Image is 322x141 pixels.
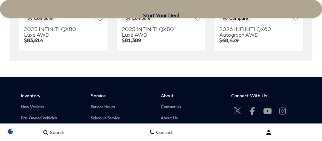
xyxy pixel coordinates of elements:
[154,130,173,135] span: Contact
[3,128,18,135] img: Opt-Out Icon
[276,105,289,117] a: Open Instagram in a new window
[261,105,274,117] a: Open Youtube-play in a new window
[48,130,64,135] span: Search
[231,93,292,98] span: Connect With Us
[219,26,300,43] a: 2026 INFINITI QX60 Autograph AWD $68,429
[122,26,203,43] a: 2025 INFINITI QX80 Luxe 4WD $81,389
[24,26,89,37] h3: 2025 INFINITI QX80 Luxe 4WD
[246,105,259,117] a: Open Facebook in a new window
[3,128,18,135] section: Click to Open Cookie Consent Modal
[291,14,300,25] button: Save Vehicle
[219,37,300,43] p: $68,429
[21,116,81,121] a: Pre-Owned Vehicles
[21,105,81,109] a: New Vehicles
[161,116,221,121] a: About Us
[91,105,151,109] a: Service Hours
[21,93,81,98] span: Inventory
[122,26,186,37] h3: 2025 INFINITI QX80 Luxe 4WD
[132,15,151,21] div: Compare
[229,15,248,21] div: Compare
[193,14,202,25] button: Save Vehicle
[24,14,56,22] button: Compare Vehicle
[219,26,284,37] h3: 2026 INFINITI QX60 Autograph AWD
[24,37,105,43] p: $83,614
[91,93,151,98] span: Service
[122,37,203,43] p: $81,389
[95,14,105,25] button: Save Vehicle
[161,93,221,98] span: About
[219,14,251,22] button: Compare Vehicle
[143,12,179,18] span: Start Your Deal
[231,105,244,117] a: Open Twitter in a new window
[161,105,221,109] a: Contact Us
[215,124,322,140] button: Open user profile menu
[122,14,154,22] button: Compare Vehicle
[91,116,151,121] a: Schedule Service
[24,26,105,43] a: 2025 INFINITI QX80 Luxe 4WD $83,614
[34,15,53,21] div: Compare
